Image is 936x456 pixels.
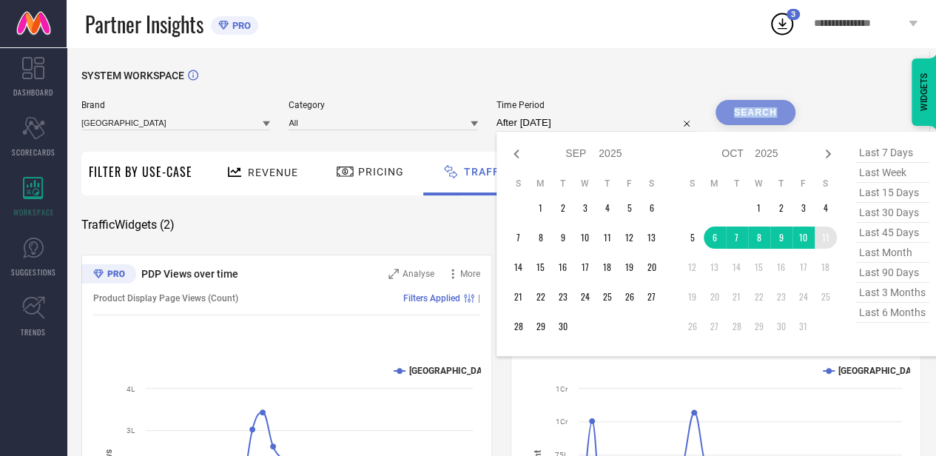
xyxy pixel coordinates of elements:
[704,286,726,308] td: Mon Oct 20 2025
[556,418,568,426] text: 1Cr
[619,178,641,190] th: Friday
[704,178,726,190] th: Monday
[791,10,795,19] span: 3
[792,227,815,249] td: Fri Oct 10 2025
[641,178,663,190] th: Saturday
[93,293,238,304] span: Product Display Page Views (Count)
[388,269,399,279] svg: Zoom
[815,256,837,278] td: Sat Oct 18 2025
[596,227,619,249] td: Thu Sep 11 2025
[855,283,929,303] span: last 3 months
[641,256,663,278] td: Sat Sep 20 2025
[248,167,298,178] span: Revenue
[552,315,574,338] td: Tue Sep 30 2025
[508,286,530,308] td: Sun Sep 21 2025
[748,178,770,190] th: Wednesday
[619,256,641,278] td: Fri Sep 19 2025
[530,315,552,338] td: Mon Sep 29 2025
[792,178,815,190] th: Friday
[681,315,704,338] td: Sun Oct 26 2025
[141,268,238,280] span: PDP Views over time
[770,227,792,249] td: Thu Oct 09 2025
[530,286,552,308] td: Mon Sep 22 2025
[819,145,837,163] div: Next month
[21,326,46,338] span: TRENDS
[596,197,619,219] td: Thu Sep 04 2025
[11,266,56,278] span: SUGGESTIONS
[704,315,726,338] td: Mon Oct 27 2025
[726,315,748,338] td: Tue Oct 28 2025
[792,197,815,219] td: Fri Oct 03 2025
[596,286,619,308] td: Thu Sep 25 2025
[81,100,270,110] span: Brand
[641,227,663,249] td: Sat Sep 13 2025
[127,385,135,393] text: 4L
[726,178,748,190] th: Tuesday
[855,243,929,263] span: last month
[229,20,251,31] span: PRO
[770,197,792,219] td: Thu Oct 02 2025
[769,10,795,37] div: Open download list
[530,197,552,219] td: Mon Sep 01 2025
[574,227,596,249] td: Wed Sep 10 2025
[552,227,574,249] td: Tue Sep 09 2025
[748,315,770,338] td: Wed Oct 29 2025
[508,145,525,163] div: Previous month
[748,286,770,308] td: Wed Oct 22 2025
[681,227,704,249] td: Sun Oct 05 2025
[530,256,552,278] td: Mon Sep 15 2025
[574,286,596,308] td: Wed Sep 24 2025
[855,183,929,203] span: last 15 days
[574,197,596,219] td: Wed Sep 03 2025
[792,256,815,278] td: Fri Oct 17 2025
[81,264,136,286] div: Premium
[855,303,929,323] span: last 6 months
[596,256,619,278] td: Thu Sep 18 2025
[409,366,494,376] text: [GEOGRAPHIC_DATA]
[460,269,480,279] span: More
[726,256,748,278] td: Tue Oct 14 2025
[89,163,192,181] span: Filter By Use-Case
[815,286,837,308] td: Sat Oct 25 2025
[681,286,704,308] td: Sun Oct 19 2025
[855,263,929,283] span: last 90 days
[13,87,53,98] span: DASHBOARD
[530,227,552,249] td: Mon Sep 08 2025
[855,143,929,163] span: last 7 days
[770,286,792,308] td: Thu Oct 23 2025
[748,227,770,249] td: Wed Oct 08 2025
[403,269,434,279] span: Analyse
[855,223,929,243] span: last 45 days
[726,227,748,249] td: Tue Oct 07 2025
[619,197,641,219] td: Fri Sep 05 2025
[748,197,770,219] td: Wed Oct 01 2025
[681,178,704,190] th: Sunday
[619,286,641,308] td: Fri Sep 26 2025
[13,207,54,218] span: WORKSPACE
[530,178,552,190] th: Monday
[855,203,929,223] span: last 30 days
[641,197,663,219] td: Sat Sep 06 2025
[556,385,568,393] text: 1Cr
[552,178,574,190] th: Tuesday
[770,315,792,338] td: Thu Oct 30 2025
[508,178,530,190] th: Sunday
[792,286,815,308] td: Fri Oct 24 2025
[478,293,480,304] span: |
[81,70,184,81] span: SYSTEM WORKSPACE
[574,178,596,190] th: Wednesday
[508,315,530,338] td: Sun Sep 28 2025
[81,218,175,232] span: Traffic Widgets ( 2 )
[496,100,697,110] span: Time Period
[508,256,530,278] td: Sun Sep 14 2025
[552,256,574,278] td: Tue Sep 16 2025
[552,197,574,219] td: Tue Sep 02 2025
[815,178,837,190] th: Saturday
[619,227,641,249] td: Fri Sep 12 2025
[12,147,55,158] span: SCORECARDS
[748,256,770,278] td: Wed Oct 15 2025
[815,227,837,249] td: Sat Oct 11 2025
[358,166,404,178] span: Pricing
[641,286,663,308] td: Sat Sep 27 2025
[403,293,460,304] span: Filters Applied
